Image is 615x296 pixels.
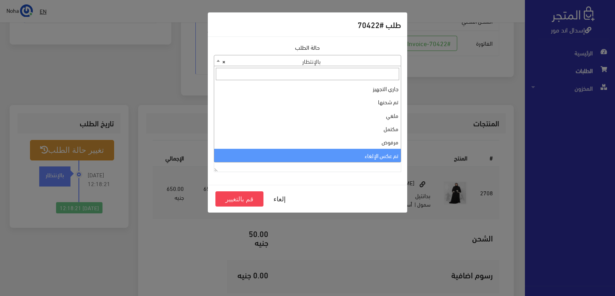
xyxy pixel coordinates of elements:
[358,18,401,30] h5: طلب #70422
[263,191,295,207] button: إلغاء
[214,149,401,162] li: تم عكس الإلغاء
[214,135,401,148] li: مرفوض
[215,191,263,207] button: قم بالتغيير
[214,55,401,67] span: بالإنتظار
[214,109,401,122] li: ملغي
[214,122,401,135] li: مكتمل
[214,55,401,66] span: بالإنتظار
[222,55,225,67] span: ×
[214,82,401,95] li: جاري التجهيز
[214,95,401,108] li: تم شحنها
[295,43,320,52] label: حالة الطلب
